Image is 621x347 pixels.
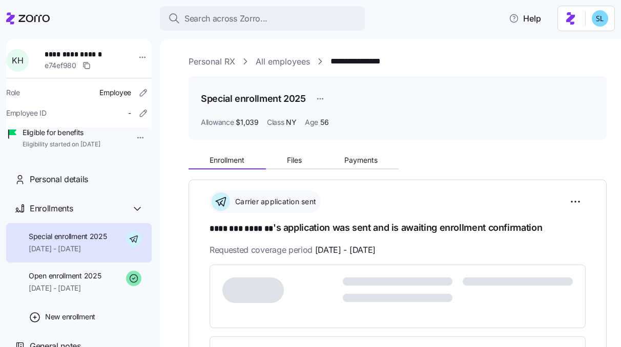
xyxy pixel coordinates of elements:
[256,55,310,68] a: All employees
[592,10,608,27] img: 7c620d928e46699fcfb78cede4daf1d1
[201,92,306,105] h1: Special enrollment 2025
[29,283,101,293] span: [DATE] - [DATE]
[210,244,376,256] span: Requested coverage period
[210,221,586,235] h1: 's application was sent and is awaiting enrollment confirmation
[267,117,284,127] span: Class
[45,312,95,322] span: New enrollment
[23,127,100,138] span: Eligible for benefits
[30,202,73,215] span: Enrollments
[509,12,541,25] span: Help
[30,173,88,186] span: Personal details
[160,6,365,31] button: Search across Zorro...
[286,117,296,127] span: NY
[189,55,235,68] a: Personal RX
[232,197,316,207] span: Carrier application sent
[344,157,378,164] span: Payments
[184,12,267,25] span: Search across Zorro...
[29,271,101,281] span: Open enrollment 2025
[6,108,47,118] span: Employee ID
[315,244,376,256] span: [DATE] - [DATE]
[236,117,258,127] span: $1,039
[6,88,20,98] span: Role
[201,117,234,127] span: Allowance
[128,108,131,118] span: -
[99,88,131,98] span: Employee
[45,60,76,71] span: e74ef980
[210,157,244,164] span: Enrollment
[305,117,318,127] span: Age
[12,56,23,64] span: K H
[29,231,107,242] span: Special enrollment 2025
[29,244,107,254] span: [DATE] - [DATE]
[287,157,302,164] span: Files
[320,117,328,127] span: 56
[23,140,100,149] span: Eligibility started on [DATE]
[501,8,549,29] button: Help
